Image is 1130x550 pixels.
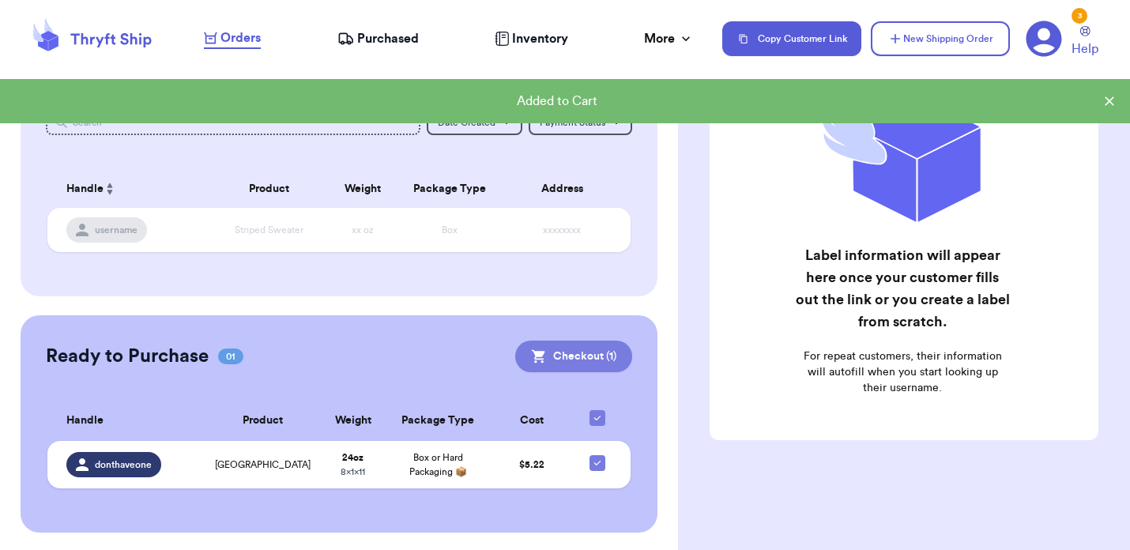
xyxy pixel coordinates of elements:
div: 3 [1072,8,1087,24]
span: Handle [66,412,104,429]
button: Copy Customer Link [722,21,861,56]
div: More [644,29,694,48]
a: Orders [204,28,261,49]
th: Package Type [397,170,503,208]
strong: 24 oz [342,453,363,462]
span: donthaveone [95,458,152,471]
p: For repeat customers, their information will autofill when you start looking up their username. [794,348,1011,396]
h2: Ready to Purchase [46,344,209,369]
th: Weight [327,170,397,208]
span: username [95,224,137,236]
th: Package Type [387,401,489,441]
th: Product [206,401,319,441]
a: Inventory [495,29,568,48]
h2: Label information will appear here once your customer fills out the link or you create a label fr... [794,244,1011,333]
button: New Shipping Order [871,21,1010,56]
span: [GEOGRAPHIC_DATA] [215,458,311,471]
span: $ 5.22 [519,460,544,469]
span: Purchased [357,29,419,48]
button: Sort ascending [104,179,116,198]
th: Cost [489,401,574,441]
button: Checkout (1) [515,341,632,372]
span: 8 x 1 x 11 [341,467,365,477]
span: Help [1072,40,1098,58]
div: Added to Cart [13,92,1102,111]
th: Weight [319,401,387,441]
a: 3 [1026,21,1062,57]
span: Handle [66,181,104,198]
th: Product [211,170,328,208]
span: xxxxxxxx [543,225,581,235]
span: 01 [218,348,243,364]
span: Box [442,225,458,235]
span: xx oz [352,225,374,235]
a: Purchased [337,29,419,48]
a: Help [1072,26,1098,58]
span: Orders [220,28,261,47]
span: Striped Sweater [235,225,303,235]
span: Box or Hard Packaging 📦 [409,453,467,477]
th: Address [503,170,631,208]
span: Inventory [512,29,568,48]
